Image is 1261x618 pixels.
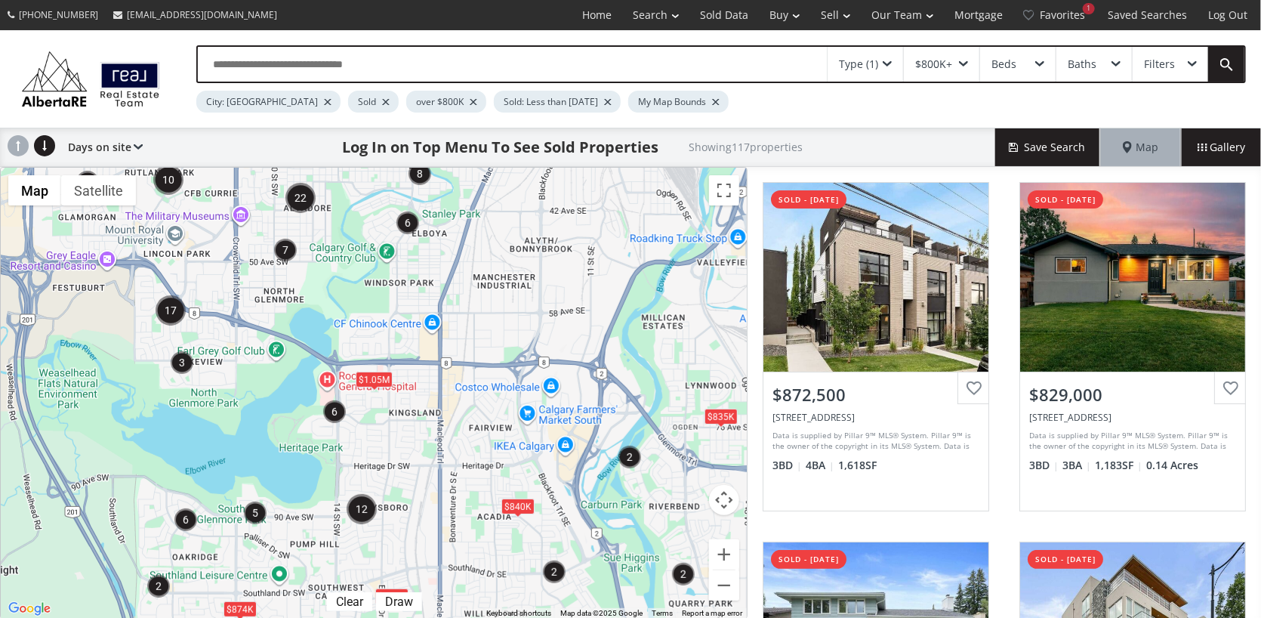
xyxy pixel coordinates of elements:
div: over $800K [406,91,486,113]
span: 1,183 SF [1095,458,1142,473]
div: My Map Bounds [628,91,729,113]
div: 7 [274,239,297,261]
div: Sold [348,91,399,113]
div: Gallery [1181,128,1261,166]
span: 1,618 SF [838,458,877,473]
div: 22 [285,183,316,213]
div: Click to clear. [327,595,372,609]
div: Baths [1068,59,1096,70]
div: 2 [147,575,170,598]
span: Map data ©2025 Google [560,609,643,617]
div: 3 [171,351,193,374]
div: 1826 38 Avenue SW, Calgary, AB T2T 6X8 [772,411,979,424]
div: $840K [501,499,535,514]
div: $829,000 [1029,383,1236,406]
button: Save Search [995,128,1101,166]
div: Click to draw. [376,595,422,609]
span: 3 BD [1029,458,1059,473]
div: 1 [1083,3,1095,14]
div: $835K [704,409,738,425]
div: Data is supplied by Pillar 9™ MLS® System. Pillar 9™ is the owner of the copyright in its MLS® Sy... [772,430,976,453]
span: 3 BA [1062,458,1091,473]
div: 12 [347,494,377,524]
button: Map camera controls [709,485,739,515]
span: 4 BA [806,458,834,473]
div: Map [1101,128,1181,166]
div: 6 [323,400,346,423]
span: Gallery [1198,140,1245,155]
button: Show satellite imagery [61,175,136,205]
div: 10 [153,165,183,195]
div: 5 [244,502,267,524]
div: 6 [396,212,419,234]
div: Type (1) [839,59,878,70]
div: Days on site [60,128,143,166]
div: Data is supplied by Pillar 9™ MLS® System. Pillar 9™ is the owner of the copyright in its MLS® Sy... [1029,430,1232,453]
div: 2 [543,561,566,583]
span: Map [1123,140,1159,155]
div: 15 Harley Road SW, Calgary, AB T2V 3K4 [1029,411,1236,424]
span: [EMAIL_ADDRESS][DOMAIN_NAME] [127,8,277,21]
div: Clear [332,595,367,609]
div: 2 [672,563,695,586]
div: $872,500 [772,383,979,406]
div: Beds [991,59,1016,70]
div: Draw [381,595,417,609]
span: 0.14 Acres [1146,458,1198,473]
img: Logo [15,48,166,110]
div: 17 [156,295,186,326]
button: Zoom in [709,539,739,570]
span: [PHONE_NUMBER] [19,8,98,21]
div: $874K [224,601,257,617]
div: 2 [618,446,641,468]
a: sold - [DATE]$829,000[STREET_ADDRESS]Data is supplied by Pillar 9™ MLS® System. Pillar 9™ is the ... [1004,167,1261,527]
div: Filters [1144,59,1175,70]
div: $1.05M [356,372,393,388]
a: [EMAIL_ADDRESS][DOMAIN_NAME] [106,1,285,29]
button: Zoom out [709,570,739,601]
div: 6 [174,508,197,531]
a: Report a map error [682,609,742,617]
div: 2 [76,171,99,193]
div: Sold: Less than [DATE] [494,91,621,113]
a: sold - [DATE]$872,500[STREET_ADDRESS]Data is supplied by Pillar 9™ MLS® System. Pillar 9™ is the ... [748,167,1004,527]
div: $800K+ [915,59,952,70]
div: 8 [409,162,431,185]
span: 3 BD [772,458,802,473]
button: Toggle fullscreen view [709,175,739,205]
h1: Log In on Top Menu To See Sold Properties [343,137,659,158]
a: Terms [652,609,673,617]
button: Show street map [8,175,61,205]
h2: Showing 117 properties [689,141,803,153]
div: City: [GEOGRAPHIC_DATA] [196,91,341,113]
div: $850K [375,589,409,604]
